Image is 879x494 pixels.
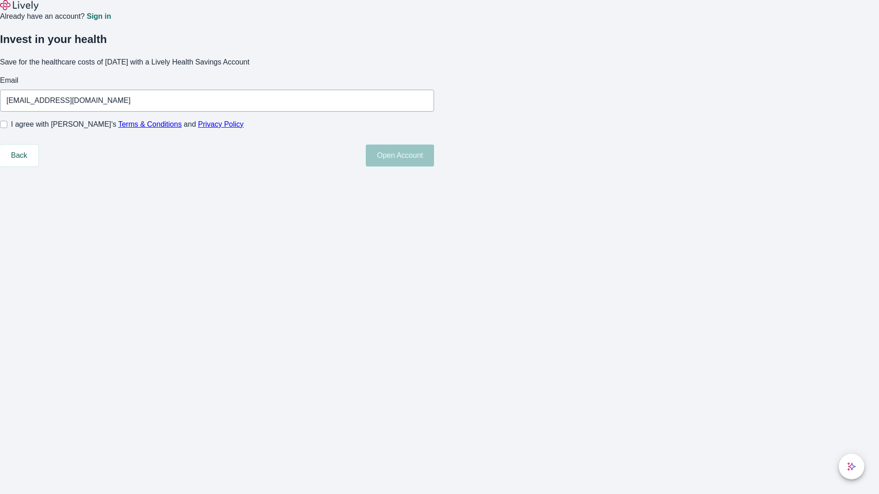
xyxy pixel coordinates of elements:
svg: Lively AI Assistant [847,462,856,471]
a: Privacy Policy [198,120,244,128]
button: chat [839,454,864,479]
a: Sign in [87,13,111,20]
a: Terms & Conditions [118,120,182,128]
span: I agree with [PERSON_NAME]’s and [11,119,244,130]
